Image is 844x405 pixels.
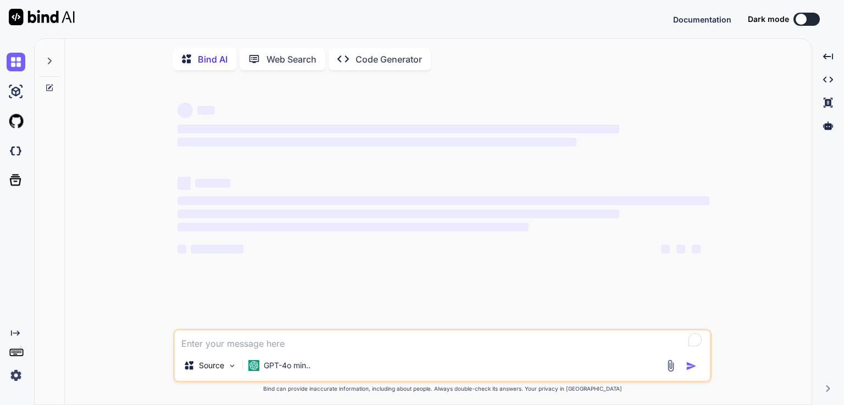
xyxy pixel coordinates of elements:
[7,82,25,101] img: ai-studio
[227,361,237,370] img: Pick Models
[264,360,310,371] p: GPT-4o min..
[177,177,191,190] span: ‌
[177,223,529,232] span: ‌
[191,245,243,254] span: ‌
[676,245,685,254] span: ‌
[7,366,25,385] img: settings
[175,330,710,350] textarea: To enrich screen reader interactions, please activate Accessibility in Grammarly extension settings
[197,106,215,115] span: ‌
[673,15,731,24] span: Documentation
[673,14,731,25] button: Documentation
[177,103,193,118] span: ‌
[7,112,25,131] img: githubLight
[177,210,619,218] span: ‌
[195,179,230,188] span: ‌
[9,9,75,25] img: Bind AI
[7,53,25,71] img: chat
[748,14,789,25] span: Dark mode
[177,138,576,147] span: ‌
[7,142,25,160] img: darkCloudIdeIcon
[356,53,422,66] p: Code Generator
[686,361,697,372] img: icon
[177,196,709,205] span: ‌
[692,245,701,254] span: ‌
[661,245,670,254] span: ‌
[198,53,227,66] p: Bind AI
[199,360,224,371] p: Source
[266,53,316,66] p: Web Search
[177,245,186,254] span: ‌
[248,360,259,371] img: GPT-4o mini
[173,385,712,393] p: Bind can provide inaccurate information, including about people. Always double-check its answers....
[664,359,677,372] img: attachment
[177,125,619,133] span: ‌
